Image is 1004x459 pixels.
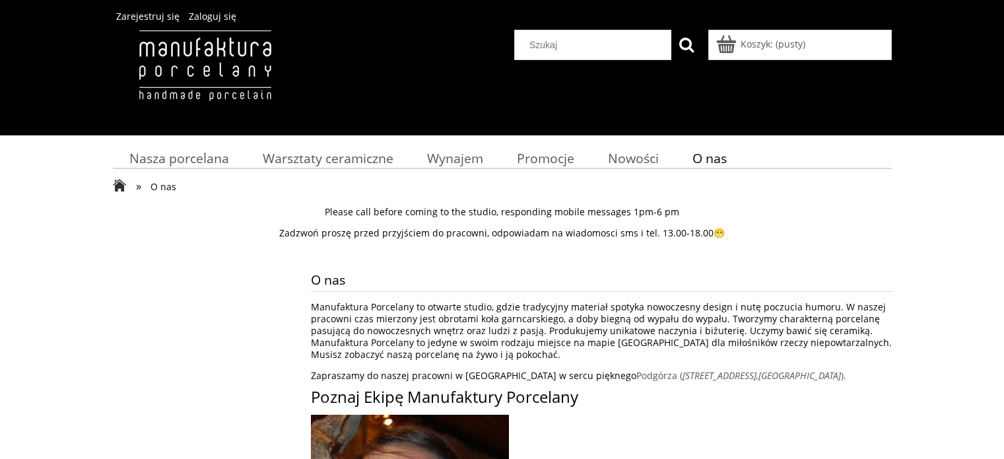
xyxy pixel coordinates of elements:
[246,145,410,171] a: Warsztaty ceramiczne
[189,10,236,22] a: Zaloguj się
[741,38,773,50] span: Koszyk:
[311,301,892,361] p: Manufaktura Porcelany to otwarte studio, gdzie tradycyjny materiał spotyka nowoczesny design i nu...
[692,149,727,167] span: O nas
[427,149,483,167] span: Wynajem
[113,30,297,129] img: Manufaktura Porcelany
[129,149,229,167] span: Nasza porcelana
[136,178,141,194] span: »
[113,227,892,239] p: Zadzwoń proszę przed przyjściem do pracowni, odpowiadam na wiadomosci sms i tel. 13.00-18.00😁
[263,149,393,167] span: Warsztaty ceramiczne
[519,30,671,59] input: Szukaj w sklepie
[311,386,578,407] span: Poznaj Ekipę Manufaktury Porcelany
[311,370,892,382] p: Zapraszamy do naszej pracowni w [GEOGRAPHIC_DATA] w sercu pięknego
[410,145,500,171] a: Wynajem
[675,145,743,171] a: O nas
[718,38,805,50] a: Produkty w koszyku 0. Przejdź do koszyka
[636,369,846,382] a: Podgórza ([STREET_ADDRESS],[GEOGRAPHIC_DATA]).
[608,149,659,167] span: Nowości
[113,145,246,171] a: Nasza porcelana
[776,38,805,50] b: (pusty)
[758,369,841,382] em: [GEOGRAPHIC_DATA]
[517,149,574,167] span: Promocje
[591,145,675,171] a: Nowości
[671,30,702,60] button: Szukaj
[500,145,591,171] a: Promocje
[113,206,892,218] p: Please call before coming to the studio, responding mobile messages 1pm-6 pm
[116,10,180,22] a: Zarejestruj się
[683,369,758,382] em: [STREET_ADDRESS],
[311,268,892,291] span: O nas
[151,180,176,193] span: O nas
